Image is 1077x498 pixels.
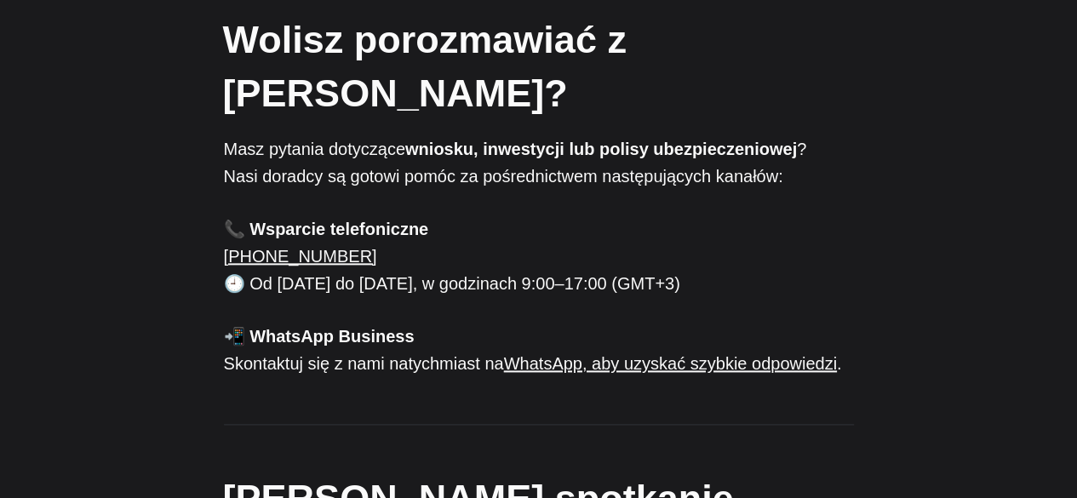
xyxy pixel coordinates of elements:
font: 🕘 Od [DATE] do [DATE], w godzinach 9:00–17:00 (GMT+3) [224,274,680,293]
font: wniosku, inwestycji lub polisy ubezpieczeniowej [405,140,797,158]
font: ? [797,140,806,158]
font: Masz pytania dotyczące [224,140,405,158]
font: . [837,354,842,373]
a: WhatsApp, aby uzyskać szybkie odpowiedzi [504,354,837,373]
font: 📲 WhatsApp Business [224,327,415,346]
a: [PHONE_NUMBER] [224,247,377,266]
font: Wolisz porozmawiać z [PERSON_NAME]? [223,18,627,115]
font: 📞 Wsparcie telefoniczne [224,220,429,238]
font: Skontaktuj się z nami natychmiast na [224,354,504,373]
font: Nasi doradcy są gotowi pomóc za pośrednictwem następujących kanałów: [224,167,783,186]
